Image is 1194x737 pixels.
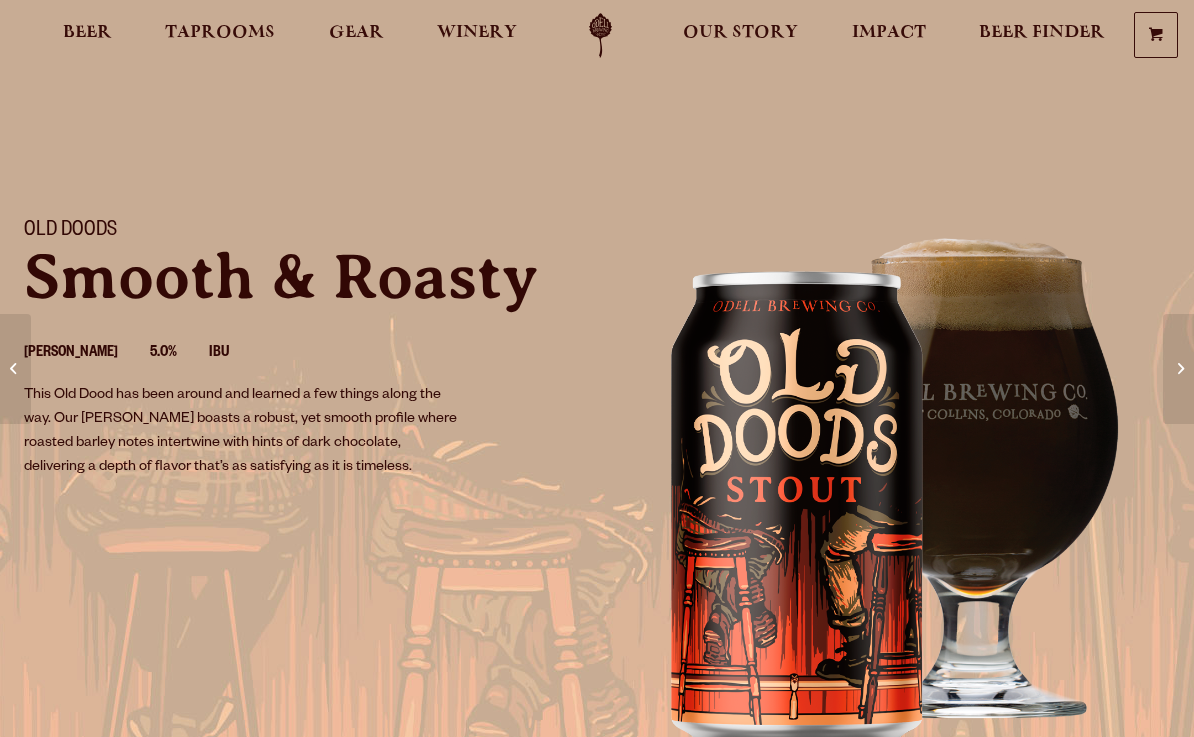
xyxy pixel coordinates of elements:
[24,245,573,309] p: Smooth & Roasty
[316,13,397,58] a: Gear
[209,341,261,367] li: IBU
[852,25,926,41] span: Impact
[670,13,811,58] a: Our Story
[50,13,125,58] a: Beer
[424,13,530,58] a: Winery
[152,13,288,58] a: Taprooms
[24,384,463,480] p: This Old Dood has been around and learned a few things along the way. Our [PERSON_NAME] boasts a ...
[24,219,573,245] h1: Old Doods
[683,25,798,41] span: Our Story
[165,25,275,41] span: Taprooms
[966,13,1118,58] a: Beer Finder
[437,25,517,41] span: Winery
[839,13,939,58] a: Impact
[979,25,1105,41] span: Beer Finder
[24,341,150,367] li: [PERSON_NAME]
[63,25,112,41] span: Beer
[563,13,638,58] a: Odell Home
[329,25,384,41] span: Gear
[150,341,209,367] li: 5.0%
